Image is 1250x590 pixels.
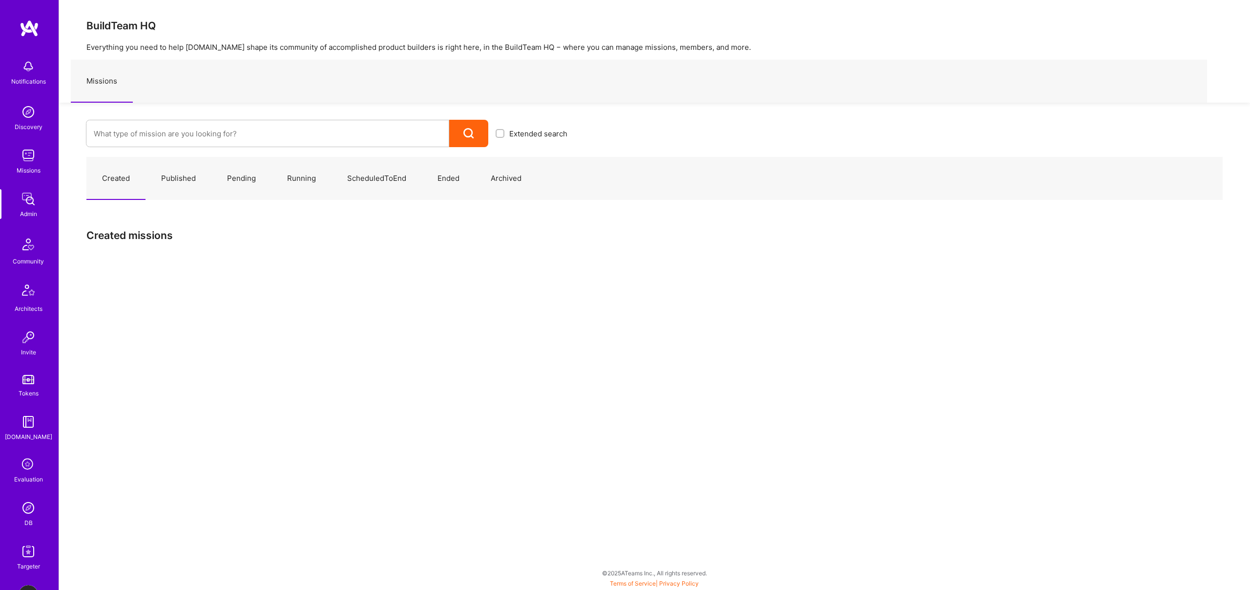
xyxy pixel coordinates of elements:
[211,157,271,200] a: Pending
[19,412,38,432] img: guide book
[19,498,38,518] img: Admin Search
[19,388,39,398] div: Tokens
[22,375,34,384] img: tokens
[610,580,656,587] a: Terms of Service
[19,146,38,165] img: teamwork
[21,347,36,357] div: Invite
[19,189,38,209] img: admin teamwork
[332,157,422,200] a: ScheduledToEnd
[15,122,42,132] div: Discovery
[475,157,537,200] a: Archived
[17,233,40,256] img: Community
[19,102,38,122] img: discovery
[17,561,40,571] div: Targeter
[13,256,44,266] div: Community
[20,209,37,219] div: Admin
[11,76,46,87] div: Notifications
[86,42,1223,52] p: Everything you need to help [DOMAIN_NAME] shape its community of accomplished product builders is...
[59,561,1250,585] div: © 2025 ATeams Inc., All rights reserved.
[71,60,133,103] a: Missions
[271,157,332,200] a: Running
[24,518,33,528] div: DB
[17,165,41,175] div: Missions
[17,280,40,304] img: Architects
[659,580,699,587] a: Privacy Policy
[5,432,52,442] div: [DOMAIN_NAME]
[463,128,475,139] i: icon Search
[14,474,43,484] div: Evaluation
[86,157,146,200] a: Created
[19,542,38,561] img: Skill Targeter
[422,157,475,200] a: Ended
[86,229,1223,241] h3: Created missions
[509,129,567,139] span: Extended search
[610,580,699,587] span: |
[146,157,211,200] a: Published
[94,121,441,146] input: What type of mission are you looking for?
[15,304,42,314] div: Architects
[86,20,1223,32] h3: BuildTeam HQ
[19,456,38,474] i: icon SelectionTeam
[20,20,39,37] img: logo
[19,328,38,347] img: Invite
[19,57,38,76] img: bell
